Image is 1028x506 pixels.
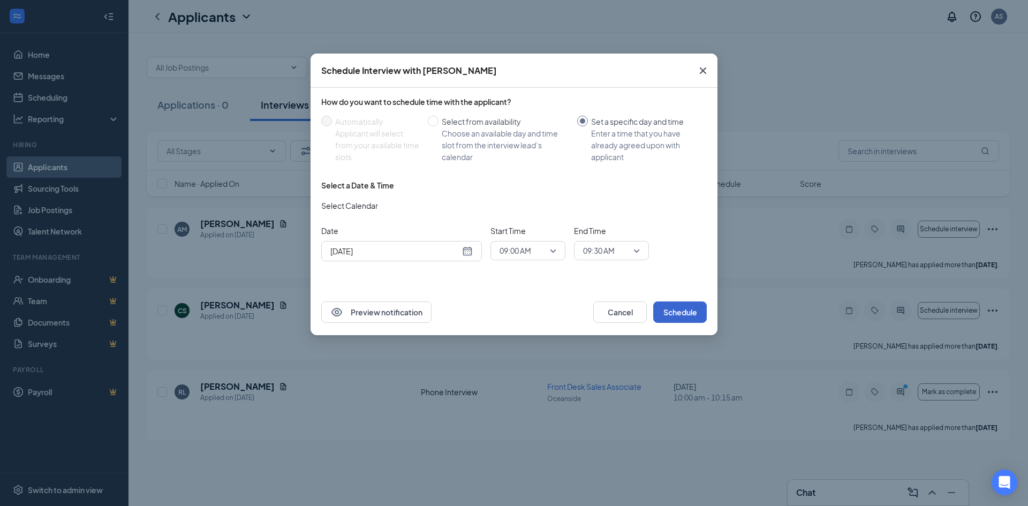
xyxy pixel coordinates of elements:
div: Set a specific day and time [591,116,698,127]
span: End Time [574,225,649,237]
input: Aug 26, 2025 [330,245,460,257]
div: Select from availability [442,116,569,127]
button: Schedule [653,301,707,323]
div: Select a Date & Time [321,180,394,191]
svg: Eye [330,306,343,319]
span: Select Calendar [321,200,378,212]
div: Choose an available day and time slot from the interview lead’s calendar [442,127,569,163]
span: Start Time [490,225,565,237]
div: Schedule Interview with [PERSON_NAME] [321,65,497,77]
span: 09:00 AM [500,243,531,259]
svg: Cross [697,64,709,77]
div: How do you want to schedule time with the applicant? [321,96,707,107]
button: Cancel [593,301,647,323]
span: Date [321,225,482,237]
div: Enter a time that you have already agreed upon with applicant [591,127,698,163]
div: Open Intercom Messenger [992,470,1017,495]
span: 09:30 AM [583,243,615,259]
button: EyePreview notification [321,301,432,323]
button: Close [689,54,717,88]
div: Applicant will select from your available time slots [335,127,419,163]
div: Automatically [335,116,419,127]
